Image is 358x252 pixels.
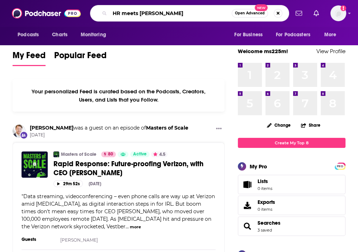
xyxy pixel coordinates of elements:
span: Lists [258,178,268,185]
span: Logged in as ms225m [330,5,346,21]
button: Open AdvancedNew [232,9,268,18]
span: New [255,4,268,11]
span: 0 items [258,207,275,212]
span: " [22,193,215,230]
a: 80 [101,151,116,157]
button: open menu [75,28,115,42]
svg: Add a profile image [340,5,346,11]
a: Show notifications dropdown [293,7,305,19]
span: [DATE] [30,132,188,138]
button: open menu [229,28,272,42]
span: Open Advanced [235,11,265,15]
a: View Profile [316,48,345,55]
span: Searches [238,216,345,236]
span: Charts [52,30,67,40]
img: Masters of Scale [53,151,59,157]
button: open menu [319,28,345,42]
span: Podcasts [18,30,39,40]
a: Popular Feed [54,50,107,66]
span: ... [126,223,129,230]
a: [PERSON_NAME] [60,237,98,243]
a: Exports [238,196,345,215]
span: PRO [336,164,344,169]
button: 29m 52s [53,180,83,187]
span: Lists [258,178,272,185]
span: Exports [258,199,275,205]
a: My Feed [13,50,46,66]
span: Data streaming, videoconferencing – even phone calls are way up at Verizon amid [MEDICAL_DATA], a... [22,193,215,230]
a: Show notifications dropdown [311,7,322,19]
span: Lists [240,179,255,190]
a: Active [130,151,150,157]
span: For Podcasters [276,30,310,40]
div: Search podcasts, credits, & more... [90,5,289,22]
span: For Business [234,30,263,40]
a: Rapid Response: Future-proofing Verizon, with CEO [PERSON_NAME] [53,159,216,177]
a: Hans Vestberg [30,125,74,131]
img: Hans Vestberg [13,125,25,137]
a: Charts [47,28,72,42]
h3: Guests [22,237,54,242]
span: My Feed [13,50,46,65]
div: Your personalized Feed is curated based on the Podcasts, Creators, Users, and Lists that you Follow. [13,79,225,112]
a: Searches [240,221,255,231]
a: 3 saved [258,228,272,233]
a: Searches [258,220,281,226]
img: User Profile [330,5,346,21]
span: Active [133,151,147,158]
div: [DATE] [89,181,101,186]
span: Popular Feed [54,50,107,65]
h3: was a guest on an episode of [30,125,188,131]
a: Create My Top 8 [238,138,345,148]
button: Show More Button [213,125,225,134]
button: Show profile menu [330,5,346,21]
img: Podchaser - Follow, Share and Rate Podcasts [12,6,81,20]
div: My Pro [250,163,267,170]
button: 4.5 [151,151,168,157]
a: PRO [336,163,344,168]
div: New Appearance [20,131,28,139]
span: 0 items [258,186,272,191]
button: open menu [271,28,321,42]
span: More [324,30,336,40]
a: Welcome ms225m! [238,48,288,55]
button: open menu [13,28,48,42]
img: Rapid Response: Future-proofing Verizon, with CEO Hans Vestberg [22,151,48,178]
input: Search podcasts, credits, & more... [110,8,232,19]
span: Exports [240,200,255,210]
a: Lists [238,175,345,194]
button: more [130,224,141,230]
span: Rapid Response: Future-proofing Verizon, with CEO [PERSON_NAME] [53,159,203,177]
button: Share [301,118,321,132]
span: 80 [108,151,113,158]
span: Monitoring [80,30,106,40]
a: Masters of Scale [61,151,96,157]
button: Change [263,121,295,130]
a: Masters of Scale [146,125,188,131]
